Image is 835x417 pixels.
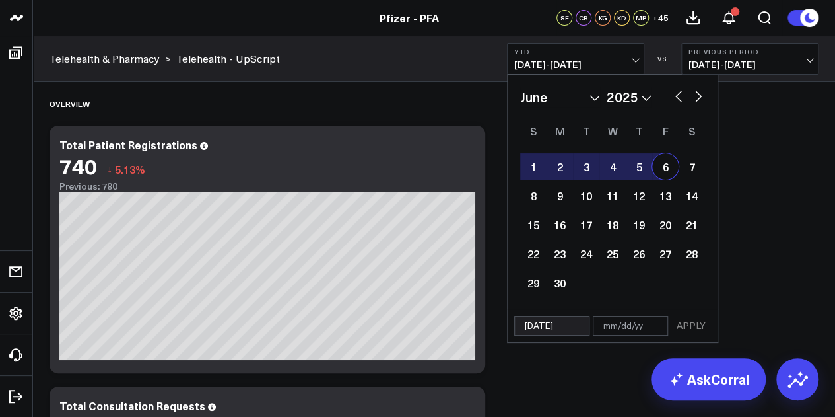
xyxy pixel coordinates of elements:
[514,48,637,56] b: YTD
[59,398,205,413] div: Total Consultation Requests
[576,10,591,26] div: CB
[731,7,739,16] div: 1
[59,137,197,152] div: Total Patient Registrations
[514,316,589,336] input: mm/dd/yy
[688,59,811,70] span: [DATE] - [DATE]
[626,120,652,141] div: Thursday
[50,52,171,66] div: >
[593,316,668,336] input: mm/dd/yy
[514,59,637,70] span: [DATE] - [DATE]
[633,10,649,26] div: MP
[614,10,630,26] div: KD
[547,120,573,141] div: Monday
[50,89,90,119] div: Overview
[671,316,711,336] button: APPLY
[520,120,547,141] div: Sunday
[50,52,160,66] a: Telehealth & Pharmacy
[651,55,675,63] div: VS
[679,120,705,141] div: Saturday
[599,120,626,141] div: Wednesday
[688,48,811,56] b: Previous Period
[573,120,599,141] div: Tuesday
[59,181,475,192] div: Previous: 780
[176,52,280,66] a: Telehealth - UpScript
[652,120,679,141] div: Friday
[595,10,611,26] div: KG
[556,10,572,26] div: SF
[651,358,766,400] a: AskCorral
[652,13,669,22] span: + 45
[681,43,818,75] button: Previous Period[DATE]-[DATE]
[59,154,97,178] div: 740
[652,10,669,26] button: +45
[107,161,112,178] span: ↓
[380,11,439,25] a: Pfizer - PFA
[507,43,644,75] button: YTD[DATE]-[DATE]
[115,162,145,176] span: 5.13%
